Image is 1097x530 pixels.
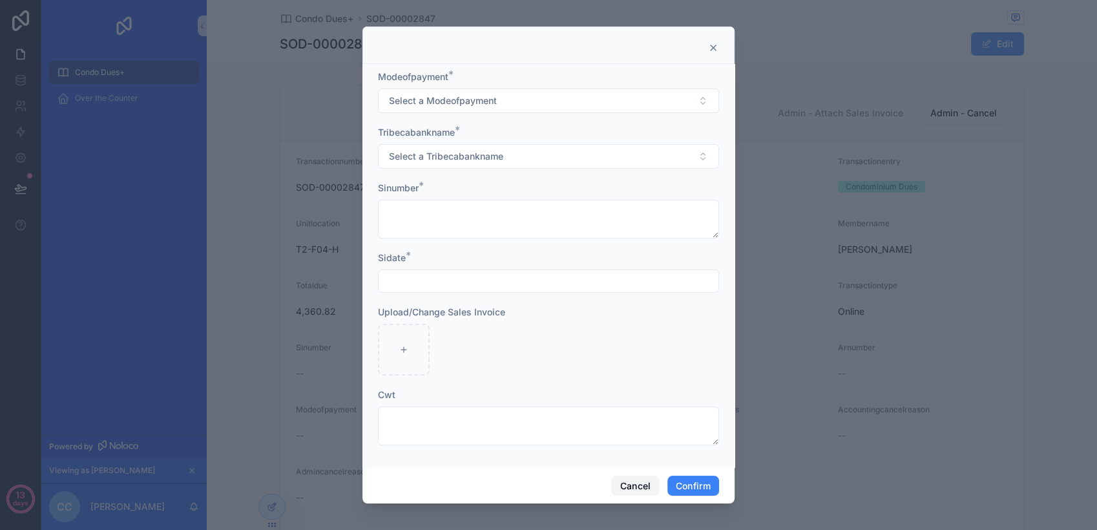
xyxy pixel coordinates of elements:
span: Select a Modeofpayment [389,94,497,107]
span: Sinumber [378,182,419,193]
span: Select a Tribecabankname [389,150,503,163]
span: Modeofpayment [378,71,448,82]
span: Upload/Change Sales Invoice [378,306,505,317]
span: Cwt [378,389,395,400]
button: Select Button [378,144,719,169]
button: Confirm [667,476,719,496]
span: Sidate [378,252,406,263]
button: Cancel [611,476,659,496]
span: Tribecabankname [378,127,455,138]
button: Select Button [378,89,719,113]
